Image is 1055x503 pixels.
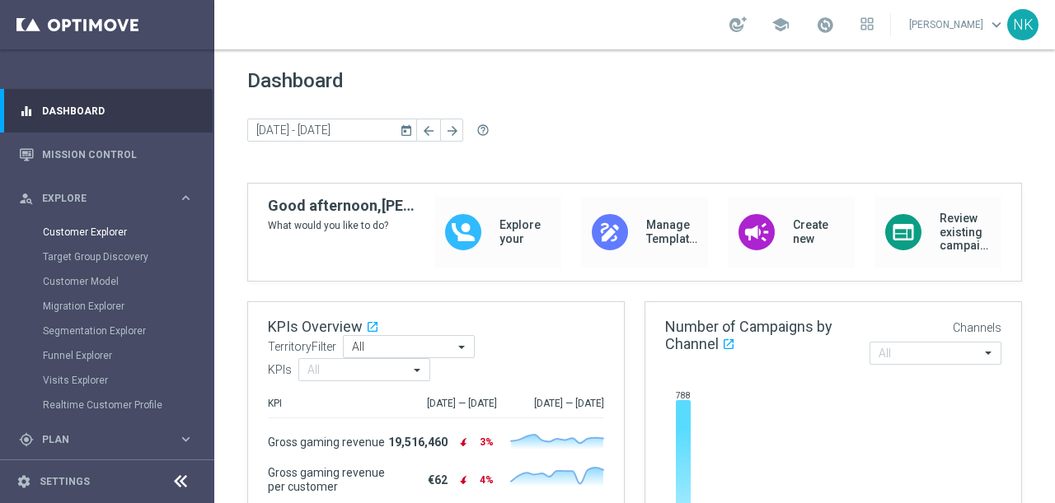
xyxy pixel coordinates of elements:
i: settings [16,474,31,489]
i: keyboard_arrow_right [178,190,194,206]
a: Customer Model [43,275,171,288]
a: Migration Explorer [43,300,171,313]
span: Plan [42,435,178,445]
i: person_search [19,191,34,206]
div: Explore [19,191,178,206]
div: Funnel Explorer [43,343,213,368]
a: [PERSON_NAME]keyboard_arrow_down [907,12,1007,37]
div: Migration Explorer [43,294,213,319]
div: Target Group Discovery [43,245,213,269]
div: Visits Explorer [43,368,213,393]
a: Target Group Discovery [43,250,171,263]
div: Plan [19,432,178,447]
a: Mission Control [42,133,194,176]
a: Funnel Explorer [43,349,171,362]
a: Dashboard [42,89,194,133]
div: Customer Explorer [43,220,213,245]
a: Settings [40,477,90,487]
span: keyboard_arrow_down [987,16,1006,34]
span: school [771,16,790,34]
button: Mission Control [18,148,195,161]
i: equalizer [19,104,34,119]
i: keyboard_arrow_right [178,431,194,447]
div: Realtime Customer Profile [43,393,213,417]
i: gps_fixed [19,432,34,447]
div: Segmentation Explorer [43,319,213,343]
a: Segmentation Explorer [43,324,171,338]
button: equalizer Dashboard [18,105,195,118]
span: Explore [42,193,178,203]
div: NK [1007,9,1039,40]
div: Customer Model [43,269,213,294]
a: Realtime Customer Profile [43,398,171,412]
button: person_search Explore keyboard_arrow_right [18,192,195,205]
a: Visits Explorer [43,374,171,387]
div: Mission Control [19,133,194,176]
div: Dashboard [19,89,194,133]
a: Customer Explorer [43,226,171,239]
button: gps_fixed Plan keyboard_arrow_right [18,433,195,446]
